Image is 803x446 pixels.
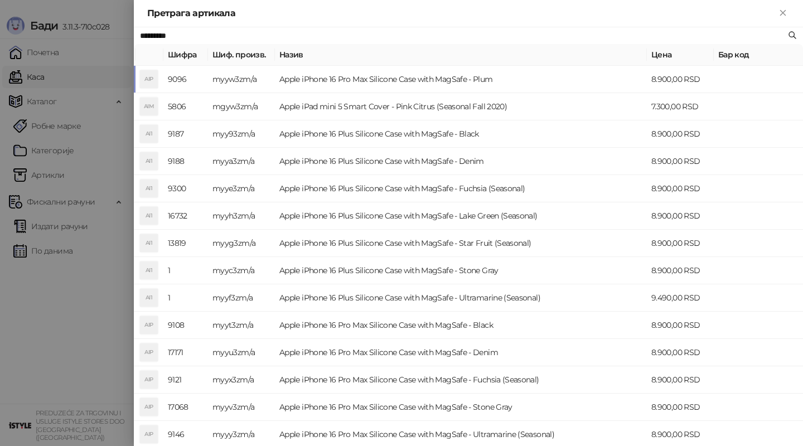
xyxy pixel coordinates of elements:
td: myya3zm/a [208,148,275,175]
td: 9188 [163,148,208,175]
td: Apple iPhone 16 Plus Silicone Case with MagSafe - Fuchsia (Seasonal) [275,175,647,202]
td: 8.900,00 RSD [647,66,714,93]
td: 8.900,00 RSD [647,312,714,339]
td: 8.900,00 RSD [647,257,714,284]
td: Apple iPhone 16 Plus Silicone Case with MagSafe - Stone Gray [275,257,647,284]
td: 8.900,00 RSD [647,148,714,175]
td: myyw3zm/a [208,66,275,93]
div: AIP [140,398,158,416]
td: 9.490,00 RSD [647,284,714,312]
div: AIP [140,425,158,443]
th: Цена [647,44,714,66]
td: 8.900,00 RSD [647,175,714,202]
td: myyv3zm/a [208,394,275,421]
td: Apple iPhone 16 Plus Silicone Case with MagSafe - Black [275,120,647,148]
div: AI1 [140,180,158,197]
td: myyf3zm/a [208,284,275,312]
td: myy93zm/a [208,120,275,148]
div: AI1 [140,234,158,252]
td: 8.900,00 RSD [647,230,714,257]
td: 9300 [163,175,208,202]
td: 17068 [163,394,208,421]
td: myyx3zm/a [208,366,275,394]
td: myyc3zm/a [208,257,275,284]
td: myye3zm/a [208,175,275,202]
td: 1 [163,257,208,284]
div: AI1 [140,289,158,307]
td: Apple iPhone 16 Plus Silicone Case with MagSafe - Lake Green (Seasonal) [275,202,647,230]
td: 8.900,00 RSD [647,339,714,366]
th: Бар код [714,44,803,66]
td: 9108 [163,312,208,339]
td: 8.900,00 RSD [647,202,714,230]
div: AI1 [140,261,158,279]
div: Претрага артикала [147,7,776,20]
td: 8.900,00 RSD [647,120,714,148]
td: Apple iPhone 16 Plus Silicone Case with MagSafe - Denim [275,148,647,175]
td: Apple iPhone 16 Pro Max Silicone Case with MagSafe - Fuchsia (Seasonal) [275,366,647,394]
td: myyg3zm/a [208,230,275,257]
td: 7.300,00 RSD [647,93,714,120]
th: Назив [275,44,647,66]
td: Apple iPhone 16 Plus Silicone Case with MagSafe - Ultramarine (Seasonal) [275,284,647,312]
td: Apple iPhone 16 Pro Max Silicone Case with MagSafe - Stone Gray [275,394,647,421]
th: Шифра [163,44,208,66]
div: AIP [140,70,158,88]
th: Шиф. произв. [208,44,275,66]
td: myyu3zm/a [208,339,275,366]
td: 9187 [163,120,208,148]
td: Apple iPhone 16 Pro Max Silicone Case with MagSafe - Denim [275,339,647,366]
td: Apple iPhone 16 Pro Max Silicone Case with MagSafe - Plum [275,66,647,93]
td: 16732 [163,202,208,230]
td: 1 [163,284,208,312]
div: AI1 [140,152,158,170]
td: 17171 [163,339,208,366]
td: 8.900,00 RSD [647,366,714,394]
td: 9096 [163,66,208,93]
td: myyt3zm/a [208,312,275,339]
td: Apple iPhone 16 Pro Max Silicone Case with MagSafe - Black [275,312,647,339]
td: 8.900,00 RSD [647,394,714,421]
div: AIP [140,316,158,334]
td: myyh3zm/a [208,202,275,230]
div: AI1 [140,207,158,225]
td: mgyw3zm/a [208,93,275,120]
div: AIP [140,343,158,361]
td: 13819 [163,230,208,257]
td: Apple iPhone 16 Plus Silicone Case with MagSafe - Star Fruit (Seasonal) [275,230,647,257]
div: AIP [140,371,158,389]
td: 5806 [163,93,208,120]
div: AIM [140,98,158,115]
div: AI1 [140,125,158,143]
td: 9121 [163,366,208,394]
td: Apple iPad mini 5 Smart Cover - Pink Citrus (Seasonal Fall 2020) [275,93,647,120]
button: Close [776,7,790,20]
